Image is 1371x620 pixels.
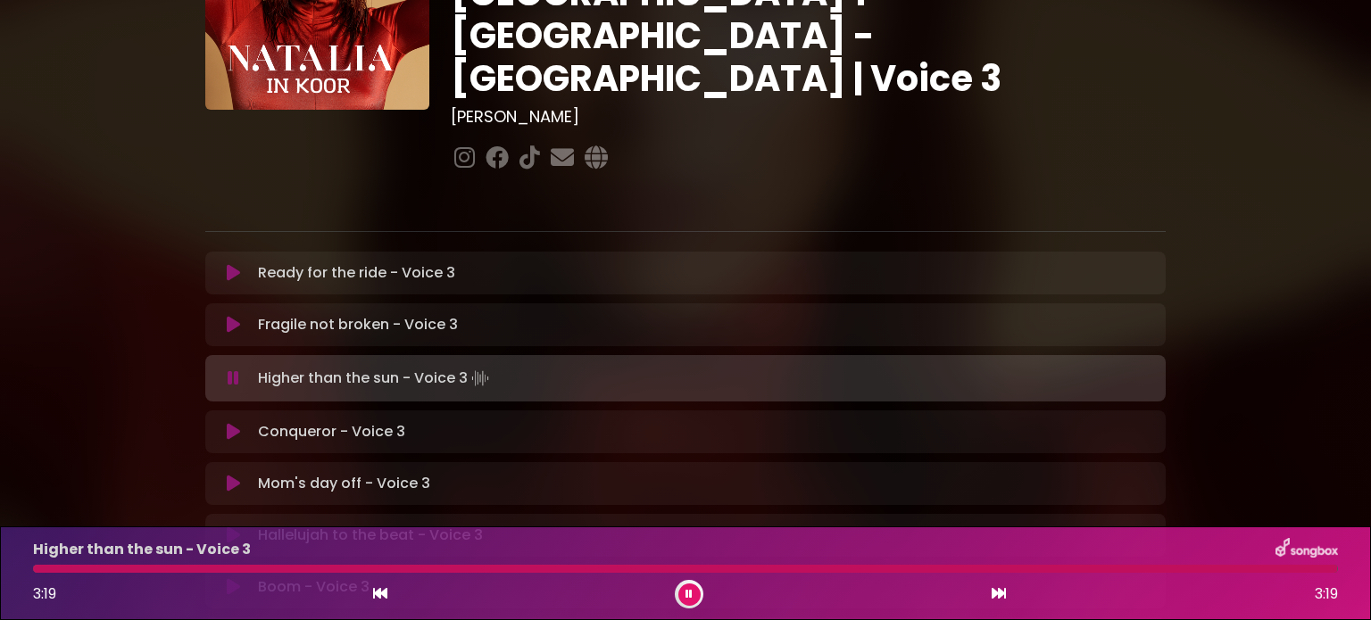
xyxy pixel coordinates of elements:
h3: [PERSON_NAME] [451,107,1166,127]
p: Mom's day off - Voice 3 [258,473,430,494]
img: songbox-logo-white.png [1275,538,1338,561]
p: Fragile not broken - Voice 3 [258,314,458,335]
p: Conqueror - Voice 3 [258,421,405,442]
span: 3:19 [1315,583,1338,605]
p: Ready for the ride - Voice 3 [258,262,455,284]
img: waveform4.gif [468,366,493,391]
p: Higher than the sun - Voice 3 [33,539,251,560]
p: Higher than the sun - Voice 3 [258,366,493,391]
span: 3:19 [33,583,56,604]
p: Hallelujah to the beat - Voice 3 [258,525,483,546]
